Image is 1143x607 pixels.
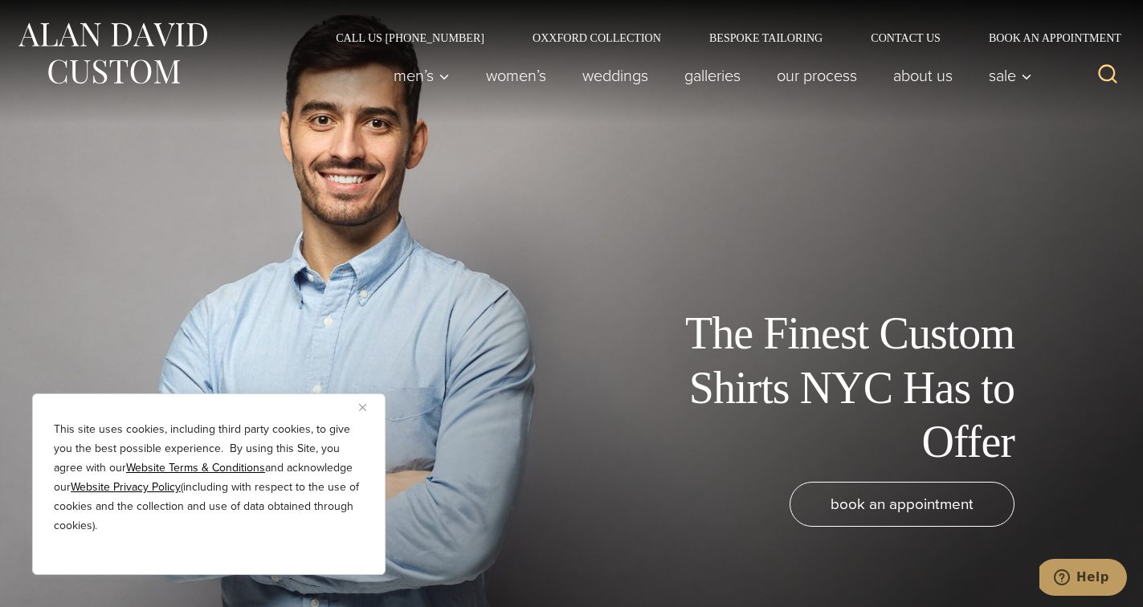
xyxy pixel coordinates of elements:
a: Our Process [759,59,876,92]
a: Website Terms & Conditions [126,459,265,476]
a: Book an Appointment [965,32,1127,43]
span: book an appointment [831,492,974,515]
nav: Primary Navigation [376,59,1041,92]
a: About Us [876,59,971,92]
iframe: Opens a widget where you can chat to one of our agents [1039,559,1127,599]
a: book an appointment [790,482,1014,527]
a: Bespoke Tailoring [685,32,847,43]
p: This site uses cookies, including third party cookies, to give you the best possible experience. ... [54,420,364,536]
button: Child menu of Men’s [376,59,468,92]
h1: The Finest Custom Shirts NYC Has to Offer [653,307,1014,469]
button: View Search Form [1088,56,1127,95]
a: weddings [565,59,667,92]
a: Contact Us [847,32,965,43]
button: Close [359,397,378,417]
a: Call Us [PHONE_NUMBER] [312,32,508,43]
button: Sale sub menu toggle [971,59,1041,92]
a: Galleries [667,59,759,92]
img: Close [359,404,366,411]
nav: Secondary Navigation [312,32,1127,43]
img: Alan David Custom [16,18,209,89]
a: Women’s [468,59,565,92]
a: Oxxford Collection [508,32,685,43]
a: Website Privacy Policy [71,479,181,495]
